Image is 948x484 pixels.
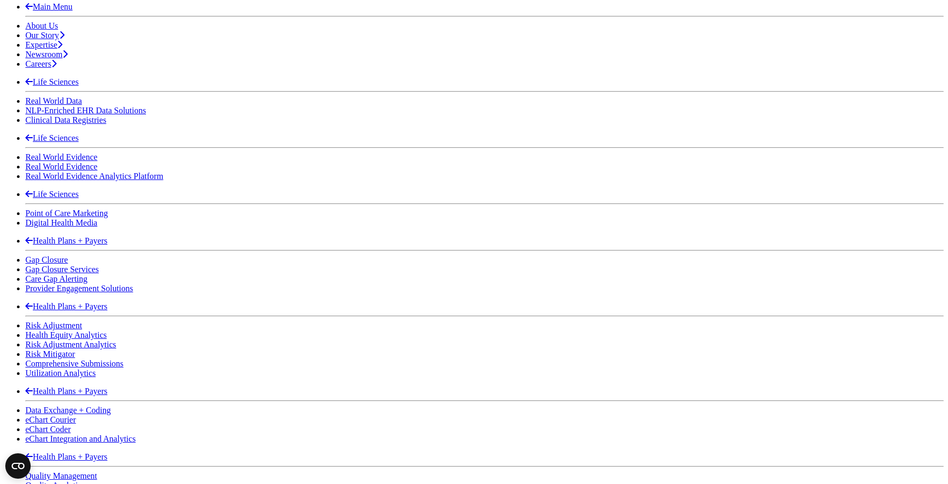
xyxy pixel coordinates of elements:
[25,21,58,30] a: About Us
[25,406,111,415] a: Data Exchange + Coding
[5,453,31,479] button: Open CMP widget
[25,31,65,40] a: Our Story
[25,106,146,115] a: NLP-Enriched EHR Data Solutions
[25,115,106,124] a: Clinical Data Registries
[25,236,107,245] a: Health Plans + Payers
[25,133,79,142] a: Life Sciences
[25,190,79,199] a: Life Sciences
[25,265,99,274] a: Gap Closure Services
[25,96,82,105] a: Real World Data
[25,255,68,264] a: Gap Closure
[25,274,87,283] a: Care Gap Alerting
[25,434,135,443] a: eChart Integration and Analytics
[25,471,97,480] a: Quality Management
[25,162,97,171] a: Real World Evidence
[25,330,107,339] a: Health Equity Analytics
[25,425,71,434] a: eChart Coder
[25,284,133,293] a: Provider Engagement Solutions
[25,209,108,218] a: Point of Care Marketing
[25,359,123,368] a: Comprehensive Submissions
[25,452,107,461] a: Health Plans + Payers
[745,418,935,471] iframe: Drift Chat Widget
[25,218,97,227] a: Digital Health Media
[25,349,75,358] a: Risk Mitigator
[25,40,62,49] a: Expertise
[25,340,116,349] a: Risk Adjustment Analytics
[25,302,107,311] a: Health Plans + Payers
[25,369,96,378] a: Utilization Analytics
[25,59,57,68] a: Careers
[25,77,79,86] a: Life Sciences
[25,321,82,330] a: Risk Adjustment
[25,387,107,396] a: Health Plans + Payers
[25,50,68,59] a: Newsroom
[25,172,163,181] a: Real World Evidence Analytics Platform
[25,153,97,162] a: Real World Evidence
[25,415,76,424] a: eChart Courier
[25,2,72,11] a: Main Menu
